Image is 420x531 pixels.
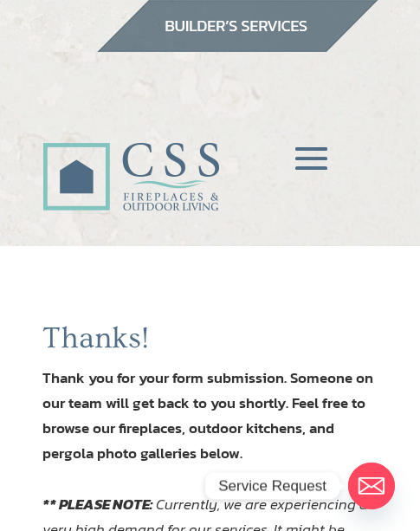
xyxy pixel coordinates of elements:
strong: ** PLEASE NOTE: [42,493,152,515]
h1: Thanks! [42,321,378,366]
img: CSS Fireplaces & Outdoor Living (Formerly Construction Solutions & Supply)- Jacksonville Ormond B... [42,94,219,220]
div: Thank you for your form submission. Someone on our team will get back to you shortly. Feel free t... [42,321,378,466]
a: Email [348,463,395,509]
a: builder services construction supply [96,36,378,58]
